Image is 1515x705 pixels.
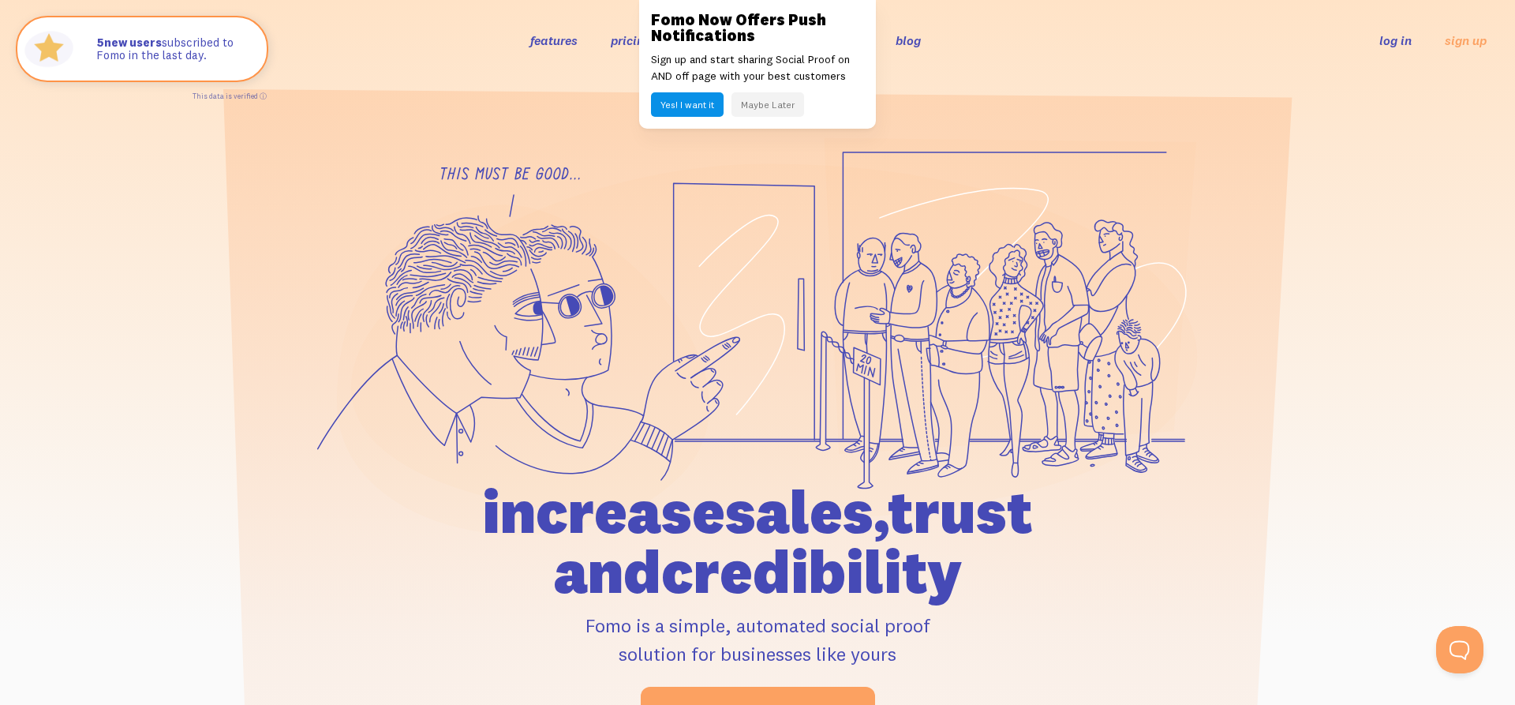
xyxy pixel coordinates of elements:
img: Fomo [21,21,77,77]
a: features [530,32,578,48]
a: This data is verified ⓘ [193,92,267,100]
a: pricing [611,32,651,48]
h1: increase sales, trust and credibility [392,482,1123,602]
span: 5 [96,36,104,50]
p: subscribed to Fomo in the last day. [96,36,251,62]
a: blog [896,32,921,48]
a: sign up [1445,32,1487,49]
p: Fomo is a simple, automated social proof solution for businesses like yours [392,611,1123,668]
a: log in [1379,32,1412,48]
button: Maybe Later [731,92,804,117]
button: Yes! I want it [651,92,724,117]
iframe: Help Scout Beacon - Open [1436,626,1483,673]
p: Sign up and start sharing Social Proof on AND off page with your best customers [651,51,864,84]
h3: Fomo Now Offers Push Notifications [651,12,864,43]
strong: new users [96,35,162,50]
